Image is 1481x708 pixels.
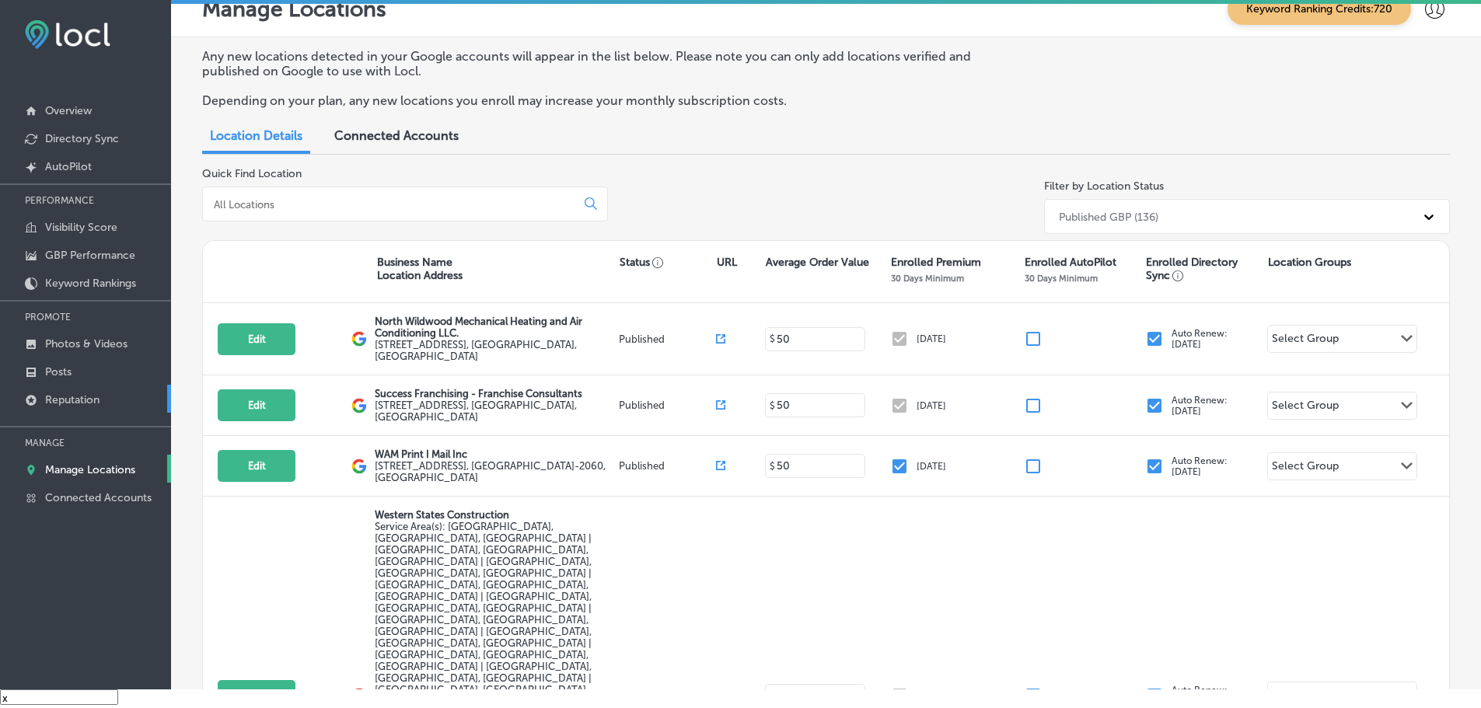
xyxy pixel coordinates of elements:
[375,460,614,483] label: [STREET_ADDRESS] , [GEOGRAPHIC_DATA]-2060, [GEOGRAPHIC_DATA]
[891,273,964,284] p: 30 Days Minimum
[377,256,463,282] p: Business Name Location Address
[717,256,737,269] p: URL
[1268,256,1351,269] p: Location Groups
[770,333,775,344] p: $
[1272,332,1339,350] div: Select Group
[351,459,367,474] img: logo
[917,333,946,344] p: [DATE]
[619,399,716,411] p: Published
[351,688,367,703] img: logo
[202,93,1013,108] p: Depending on your plan, any new locations you enroll may increase your monthly subscription costs.
[351,398,367,413] img: logo
[218,389,295,421] button: Edit
[375,448,614,460] p: WAM Print I Mail Inc
[1172,455,1228,477] p: Auto Renew: [DATE]
[334,128,459,143] span: Connected Accounts
[1172,328,1228,350] p: Auto Renew: [DATE]
[1025,256,1116,269] p: Enrolled AutoPilot
[45,132,119,145] p: Directory Sync
[620,256,717,269] p: Status
[45,249,135,262] p: GBP Performance
[917,400,946,411] p: [DATE]
[770,461,775,472] p: $
[351,331,367,347] img: logo
[375,399,614,423] label: [STREET_ADDRESS] , [GEOGRAPHIC_DATA], [GEOGRAPHIC_DATA]
[218,450,295,482] button: Edit
[1272,399,1339,417] div: Select Group
[212,197,572,211] input: All Locations
[375,509,614,521] p: Western States Construction
[1272,459,1339,477] div: Select Group
[375,316,614,339] p: North Wildwood Mechanical Heating and Air Conditioning LLC.
[45,160,92,173] p: AutoPilot
[1059,210,1158,223] div: Published GBP (136)
[218,323,295,355] button: Edit
[45,393,100,406] p: Reputation
[202,167,302,180] label: Quick Find Location
[202,49,1013,78] p: Any new locations detected in your Google accounts will appear in the list below. Please note you...
[45,221,117,234] p: Visibility Score
[1172,685,1228,706] p: Auto Renew: [DATE]
[619,460,716,472] p: Published
[1044,180,1164,193] label: Filter by Location Status
[210,128,302,143] span: Location Details
[917,461,946,472] p: [DATE]
[45,463,135,476] p: Manage Locations
[45,365,72,378] p: Posts
[375,339,614,362] label: [STREET_ADDRESS] , [GEOGRAPHIC_DATA], [GEOGRAPHIC_DATA]
[1146,256,1259,282] p: Enrolled Directory Sync
[1025,273,1098,284] p: 30 Days Minimum
[375,388,614,399] p: Success Franchising - Franchise Consultants
[770,400,775,411] p: $
[25,20,110,49] img: fda3e92497d09a02dc62c9cd864e3231.png
[1272,689,1339,706] div: Select Group
[1172,395,1228,417] p: Auto Renew: [DATE]
[45,104,92,117] p: Overview
[891,256,981,269] p: Enrolled Premium
[45,337,127,351] p: Photos & Videos
[619,333,716,345] p: Published
[766,256,869,269] p: Average Order Value
[45,277,136,290] p: Keyword Rankings
[45,491,152,504] p: Connected Accounts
